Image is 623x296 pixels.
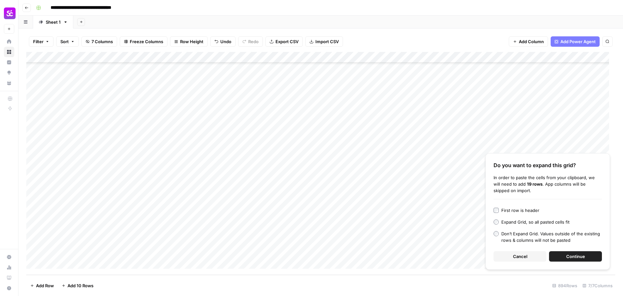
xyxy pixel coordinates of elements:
[4,273,14,283] a: Learning Hub
[315,38,339,45] span: Import CSV
[248,38,259,45] span: Redo
[36,282,54,289] span: Add Row
[501,219,569,225] div: Expand Grid, so all pasted cells fit
[527,181,543,187] b: 19 rows
[4,36,14,47] a: Home
[551,36,600,47] button: Add Power Agent
[305,36,343,47] button: Import CSV
[33,16,73,29] a: Sheet 1
[494,174,602,194] div: In order to paste the cells from your clipboard, we will need to add . App columns will be skippe...
[549,251,602,262] button: Continue
[265,36,303,47] button: Export CSV
[29,36,54,47] button: Filter
[81,36,117,47] button: 7 Columns
[509,36,548,47] button: Add Column
[4,68,14,78] a: Opportunities
[494,161,602,169] div: Do you want to expand this grid?
[4,78,14,88] a: Your Data
[275,38,299,45] span: Export CSV
[67,282,93,289] span: Add 10 Rows
[4,262,14,273] a: Usage
[494,208,499,213] input: First row is header
[550,280,580,291] div: 894 Rows
[210,36,236,47] button: Undo
[120,36,167,47] button: Freeze Columns
[46,19,61,25] div: Sheet 1
[4,7,16,19] img: Smartcat Logo
[220,38,231,45] span: Undo
[580,280,615,291] div: 7/7 Columns
[170,36,208,47] button: Row Height
[180,38,203,45] span: Row Height
[58,280,97,291] button: Add 10 Rows
[26,280,58,291] button: Add Row
[4,252,14,262] a: Settings
[33,38,43,45] span: Filter
[60,38,69,45] span: Sort
[92,38,113,45] span: 7 Columns
[501,230,602,243] div: Don’t Expand Grid. Values outside of the existing rows & columns will not be pasted
[238,36,263,47] button: Redo
[519,38,544,45] span: Add Column
[494,219,499,225] input: Expand Grid, so all pasted cells fit
[501,207,539,214] div: First row is header
[4,47,14,57] a: Browse
[4,5,14,21] button: Workspace: Smartcat
[4,57,14,68] a: Insights
[566,253,585,260] span: Continue
[494,251,546,262] button: Cancel
[4,283,14,293] button: Help + Support
[513,253,527,260] span: Cancel
[56,36,79,47] button: Sort
[560,38,596,45] span: Add Power Agent
[130,38,163,45] span: Freeze Columns
[494,231,499,236] input: Don’t Expand Grid. Values outside of the existing rows & columns will not be pasted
